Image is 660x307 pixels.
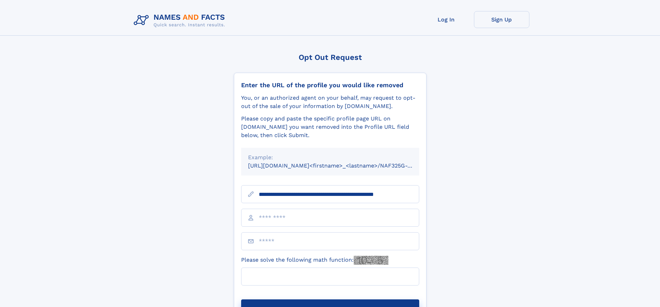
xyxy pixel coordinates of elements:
label: Please solve the following math function: [241,256,388,265]
a: Sign Up [474,11,529,28]
div: You, or an authorized agent on your behalf, may request to opt-out of the sale of your informatio... [241,94,419,110]
div: Opt Out Request [234,53,426,62]
div: Enter the URL of the profile you would like removed [241,81,419,89]
small: [URL][DOMAIN_NAME]<firstname>_<lastname>/NAF325G-xxxxxxxx [248,162,432,169]
div: Example: [248,153,412,162]
img: Logo Names and Facts [131,11,231,30]
a: Log In [419,11,474,28]
div: Please copy and paste the specific profile page URL on [DOMAIN_NAME] you want removed into the Pr... [241,115,419,139]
